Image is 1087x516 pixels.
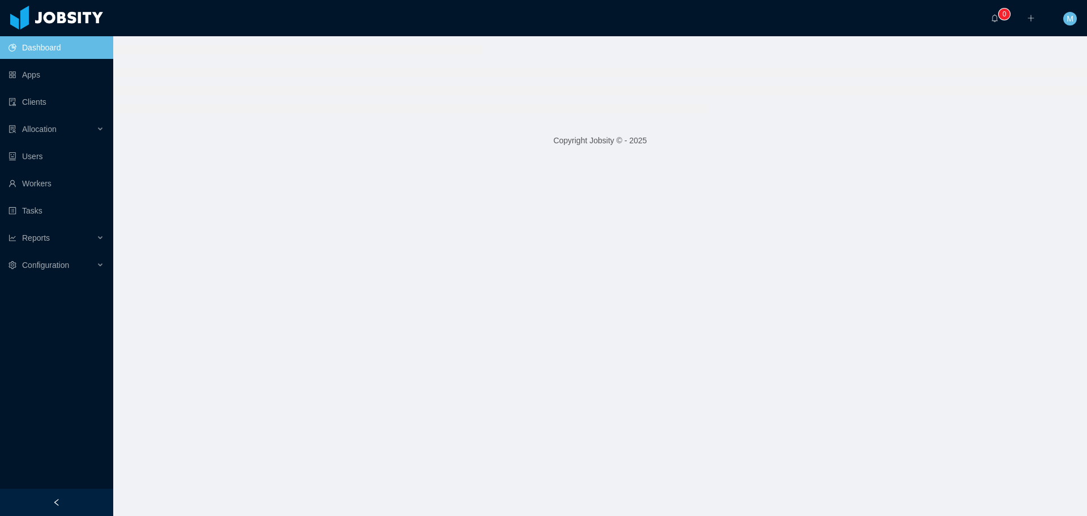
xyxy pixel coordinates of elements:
[8,234,16,242] i: icon: line-chart
[8,91,104,113] a: icon: auditClients
[8,145,104,168] a: icon: robotUsers
[113,121,1087,160] footer: Copyright Jobsity © - 2025
[1027,14,1035,22] i: icon: plus
[22,233,50,242] span: Reports
[8,199,104,222] a: icon: profileTasks
[22,125,57,134] span: Allocation
[22,261,69,270] span: Configuration
[991,14,999,22] i: icon: bell
[8,63,104,86] a: icon: appstoreApps
[8,261,16,269] i: icon: setting
[8,125,16,133] i: icon: solution
[999,8,1010,20] sup: 0
[8,36,104,59] a: icon: pie-chartDashboard
[8,172,104,195] a: icon: userWorkers
[1067,12,1073,25] span: M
